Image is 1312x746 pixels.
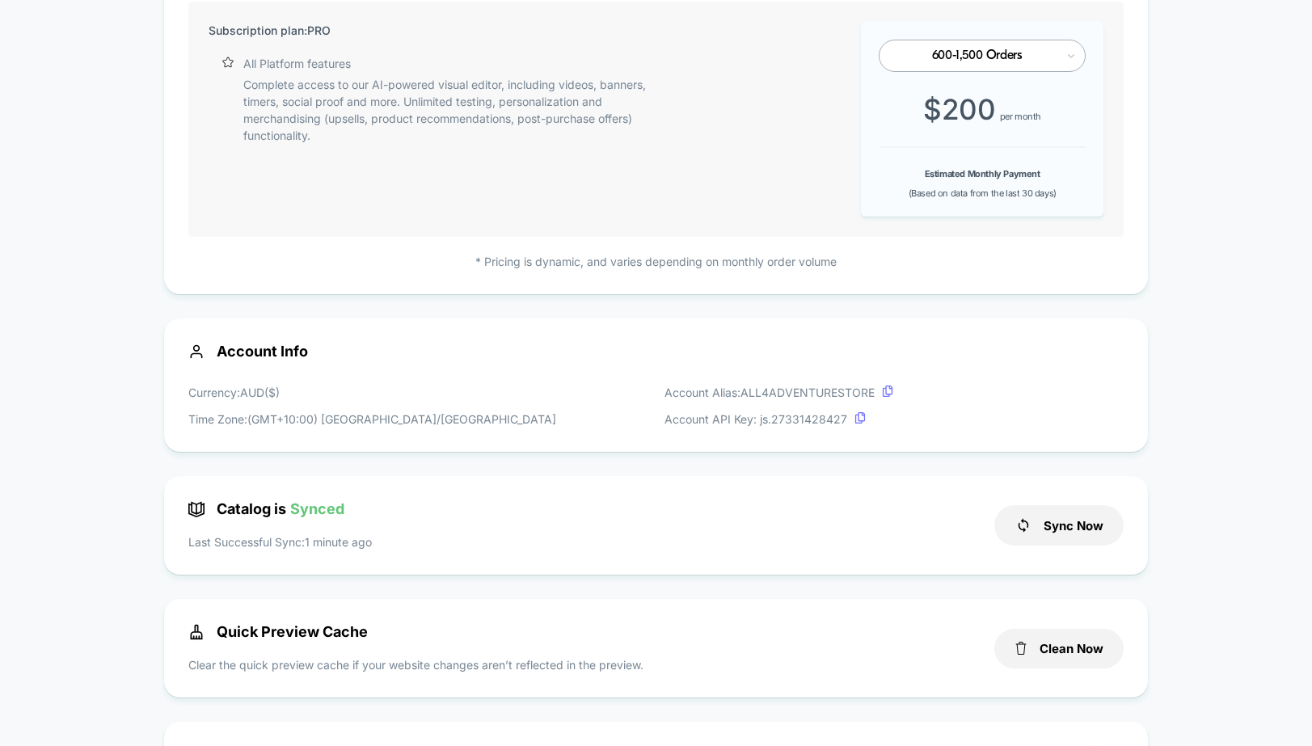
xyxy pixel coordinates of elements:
[664,411,893,428] p: Account API Key: js. 27331428427
[1000,111,1041,122] span: per month
[923,92,995,126] span: $ 200
[188,253,1124,270] p: * Pricing is dynamic, and varies depending on monthly order volume
[664,384,893,401] p: Account Alias: ALL4ADVENTURESTORE
[188,623,368,640] span: Quick Preview Cache
[188,656,643,673] p: Clear the quick preview cache if your website changes aren’t reflected in the preview.
[243,55,351,72] p: All Platform features
[209,22,331,39] p: Subscription plan: PRO
[994,629,1124,668] button: Clean Now
[994,505,1124,546] button: Sync Now
[188,533,372,550] p: Last Successful Sync: 1 minute ago
[188,384,556,401] p: Currency: AUD ( $ )
[243,76,648,144] p: Complete access to our AI-powered visual editor, including videos, banners, timers, social proof ...
[897,48,1056,64] div: 600-1,500 Orders
[290,500,344,517] span: Synced
[925,168,1040,179] b: Estimated Monthly Payment
[909,188,1057,199] span: (Based on data from the last 30 days)
[188,411,556,428] p: Time Zone: (GMT+10:00) [GEOGRAPHIC_DATA]/[GEOGRAPHIC_DATA]
[188,343,1124,360] span: Account Info
[188,500,344,517] span: Catalog is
